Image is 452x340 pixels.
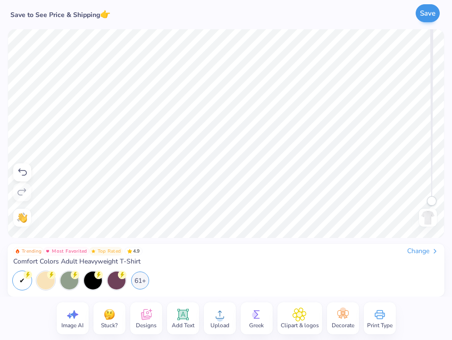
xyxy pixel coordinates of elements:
span: Print Type [367,322,393,329]
span: Top Rated [98,249,121,254]
span: 4.9 [125,247,142,255]
img: Stuck? [102,307,117,322]
span: Trending [22,249,42,254]
button: Save [416,4,440,22]
button: Badge Button [43,247,89,255]
span: Image AI [61,322,84,329]
span: Greek [249,322,264,329]
button: Badge Button [89,247,123,255]
span: Decorate [332,322,354,329]
span: Stuck? [101,322,117,329]
span: 👉 [100,8,110,20]
span: Add Text [172,322,194,329]
img: Top Rated sort [91,249,96,254]
div: 61+ [131,272,149,289]
div: Accessibility label [427,196,436,206]
img: Most Favorited sort [45,249,50,254]
button: Badge Button [13,247,43,255]
div: Change [407,247,439,255]
span: Designs [136,322,157,329]
img: Trending sort [15,249,20,254]
span: Upload [210,322,229,329]
span: Clipart & logos [281,322,319,329]
span: Comfort Colors Adult Heavyweight T-Shirt [13,257,141,266]
div: Save to See Price & Shipping [8,8,113,21]
span: Most Favorited [52,249,87,254]
img: Front [420,210,435,225]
